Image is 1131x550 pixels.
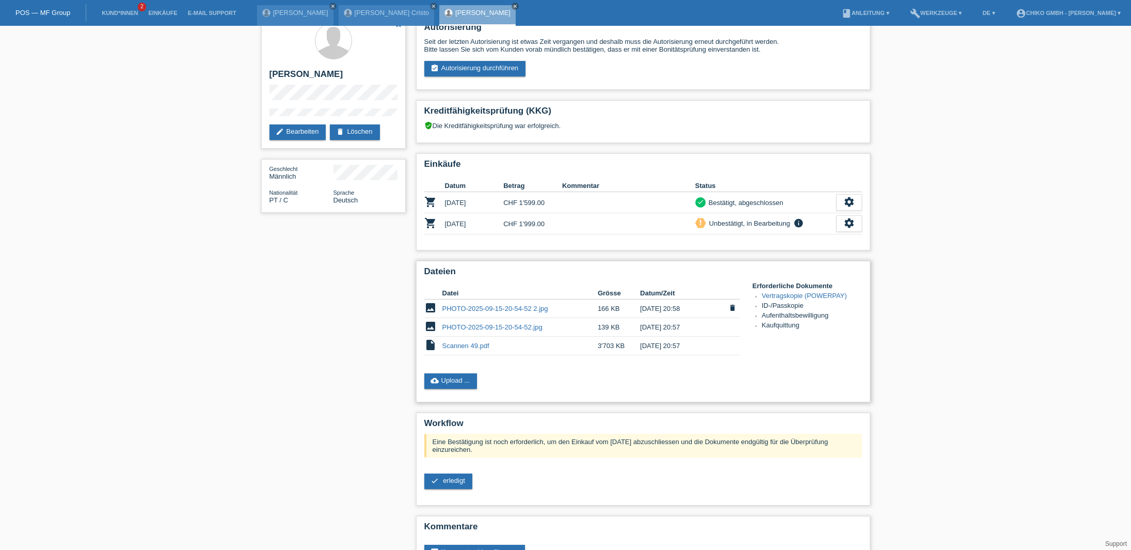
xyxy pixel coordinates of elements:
[443,477,465,484] span: erledigt
[640,318,725,337] td: [DATE] 20:57
[269,190,298,196] span: Nationalität
[442,305,548,312] a: PHOTO-2025-09-15-20-54-52 2.jpg
[598,300,640,318] td: 166 KB
[424,22,862,38] h2: Autorisierung
[424,339,437,351] i: insert_drive_file
[424,217,437,229] i: POSP00027383
[445,213,504,234] td: [DATE]
[15,9,70,17] a: POS — MF Group
[753,282,862,290] h4: Erforderliche Dokumente
[269,69,397,85] h2: [PERSON_NAME]
[513,4,518,9] i: close
[143,10,182,16] a: Einkäufe
[640,287,725,300] th: Datum/Zeit
[269,124,326,140] a: editBearbeiten
[792,218,805,228] i: info
[728,304,737,312] i: delete
[442,323,543,331] a: PHOTO-2025-09-15-20-54-52.jpg
[424,61,526,76] a: assignment_turned_inAutorisierung durchführen
[640,300,725,318] td: [DATE] 20:58
[640,337,725,355] td: [DATE] 20:57
[424,373,477,389] a: cloud_uploadUpload ...
[329,3,337,10] a: close
[424,196,437,208] i: POSP00022166
[1016,8,1026,19] i: account_circle
[841,8,852,19] i: book
[424,320,437,333] i: image
[97,10,143,16] a: Kund*innen
[431,376,439,385] i: cloud_upload
[442,342,489,350] a: Scannen 49.pdf
[762,321,862,331] li: Kaufquittung
[355,9,429,17] a: [PERSON_NAME] Cristo
[1105,540,1127,547] a: Support
[269,165,333,180] div: Männlich
[843,217,855,229] i: settings
[1011,10,1126,16] a: account_circleChiko GmbH - [PERSON_NAME] ▾
[424,38,862,53] div: Seit der letzten Autorisierung ist etwas Zeit vergangen und deshalb muss die Autorisierung erneut...
[725,303,740,315] span: Löschen
[424,418,862,434] h2: Workflow
[598,287,640,300] th: Grösse
[503,192,562,213] td: CHF 1'599.00
[503,180,562,192] th: Betrag
[445,180,504,192] th: Datum
[424,159,862,175] h2: Einkäufe
[706,197,784,208] div: Bestätigt, abgeschlossen
[336,128,344,136] i: delete
[762,311,862,321] li: Aufenthaltsbewilligung
[333,196,358,204] span: Deutsch
[843,196,855,208] i: settings
[910,8,920,19] i: build
[269,166,298,172] span: Geschlecht
[445,192,504,213] td: [DATE]
[431,477,439,485] i: check
[430,3,437,10] a: close
[697,198,704,206] i: check
[455,9,511,17] a: [PERSON_NAME]
[905,10,967,16] a: buildWerkzeuge ▾
[503,213,562,234] td: CHF 1'999.00
[330,4,336,9] i: close
[762,302,862,311] li: ID-/Passkopie
[562,180,695,192] th: Kommentar
[424,106,862,121] h2: Kreditfähigkeitsprüfung (KKG)
[330,124,379,140] a: deleteLöschen
[183,10,242,16] a: E-Mail Support
[424,266,862,282] h2: Dateien
[431,4,436,9] i: close
[424,522,862,537] h2: Kommentare
[273,9,328,17] a: [PERSON_NAME]
[424,474,472,489] a: check erledigt
[695,180,836,192] th: Status
[424,434,862,458] div: Eine Bestätigung ist noch erforderlich, um den Einkauf vom [DATE] abzuschliessen und die Dokument...
[138,3,146,11] span: 2
[424,121,862,137] div: Die Kreditfähigkeitsprüfung war erfolgreich.
[697,219,704,226] i: priority_high
[762,292,847,300] a: Vertragskopie (POWERPAY)
[431,64,439,72] i: assignment_turned_in
[276,128,284,136] i: edit
[977,10,1000,16] a: DE ▾
[269,196,289,204] span: Portugal / C / 10.02.2003
[424,302,437,314] i: image
[333,190,355,196] span: Sprache
[706,218,790,229] div: Unbestätigt, in Bearbeitung
[442,287,598,300] th: Datei
[424,121,433,130] i: verified_user
[598,337,640,355] td: 3'703 KB
[836,10,895,16] a: bookAnleitung ▾
[598,318,640,337] td: 139 KB
[512,3,519,10] a: close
